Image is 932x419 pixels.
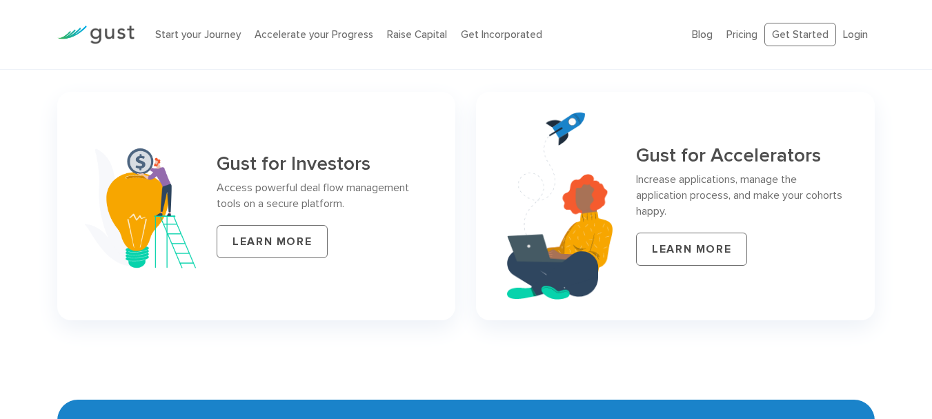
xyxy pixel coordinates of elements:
[636,171,847,219] p: Increase applications, manage the application process, and make your cohorts happy.
[217,154,428,175] h3: Gust for Investors
[636,233,747,266] a: LEARN MORE
[507,113,613,300] img: Accelerators
[636,146,847,167] h3: Gust for Accelerators
[387,28,447,41] a: Raise Capital
[217,225,328,258] a: LEARN MORE
[85,143,197,269] img: Investor
[57,26,135,44] img: Gust Logo
[217,179,428,211] p: Access powerful deal flow management tools on a secure platform.
[843,28,868,41] a: Login
[726,28,757,41] a: Pricing
[155,28,241,41] a: Start your Journey
[692,28,713,41] a: Blog
[255,28,373,41] a: Accelerate your Progress
[461,28,542,41] a: Get Incorporated
[764,23,836,47] a: Get Started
